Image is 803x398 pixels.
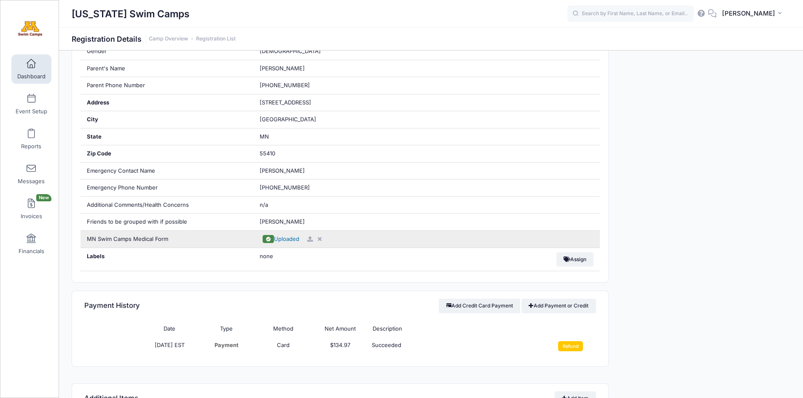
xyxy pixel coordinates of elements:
[21,213,42,220] span: Invoices
[81,163,254,179] div: Emergency Contact Name
[196,36,236,42] a: Registration List
[260,218,305,225] span: [PERSON_NAME]
[312,337,369,355] td: $134.97
[72,35,236,43] h1: Registration Details
[84,294,140,318] h4: Payment History
[18,178,45,185] span: Messages
[141,337,198,355] td: [DATE] EST
[11,229,51,259] a: Financials
[521,299,596,313] a: Add Payment or Credit
[81,128,254,145] div: State
[21,143,41,150] span: Reports
[81,231,254,248] div: MN Swim Camps Medical Form
[81,179,254,196] div: Emergency Phone Number
[439,299,520,313] button: Add Credit Card Payment
[19,248,44,255] span: Financials
[81,43,254,60] div: Gender
[260,133,269,140] span: MN
[81,145,254,162] div: Zip Code
[198,321,255,337] th: Type
[274,235,299,242] span: Uploaded
[17,73,46,80] span: Dashboard
[11,124,51,154] a: Reports
[36,194,51,201] span: New
[16,108,47,115] span: Event Setup
[81,248,254,271] div: Labels
[11,89,51,119] a: Event Setup
[11,159,51,189] a: Messages
[81,214,254,230] div: Friends to be grouped with if possible
[255,321,312,337] th: Method
[11,194,51,224] a: InvoicesNew
[81,111,254,128] div: City
[198,337,255,355] td: Payment
[260,184,310,191] span: [PHONE_NUMBER]
[81,60,254,77] div: Parent's Name
[141,321,198,337] th: Date
[14,13,46,45] img: Minnesota Swim Camps
[558,341,583,351] input: Refund
[81,94,254,111] div: Address
[260,252,365,261] span: none
[0,9,59,49] a: Minnesota Swim Camps
[81,77,254,94] div: Parent Phone Number
[722,9,775,18] span: [PERSON_NAME]
[11,54,51,84] a: Dashboard
[556,252,594,267] button: Assign
[260,116,316,123] span: [GEOGRAPHIC_DATA]
[260,167,305,174] span: [PERSON_NAME]
[368,321,539,337] th: Description
[260,65,305,72] span: [PERSON_NAME]
[312,321,369,337] th: Net Amount
[717,4,790,24] button: [PERSON_NAME]
[255,337,312,355] td: Card
[260,82,310,88] span: [PHONE_NUMBER]
[149,36,188,42] a: Camp Overview
[81,197,254,214] div: Additional Comments/Health Concerns
[72,4,190,24] h1: [US_STATE] Swim Camps
[567,5,694,22] input: Search by First Name, Last Name, or Email...
[368,337,539,355] td: Succeeded
[260,48,321,54] span: [DEMOGRAPHIC_DATA]
[260,150,275,157] span: 55410
[260,201,268,208] span: n/a
[260,235,302,242] a: Uploaded
[260,99,311,106] span: [STREET_ADDRESS]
